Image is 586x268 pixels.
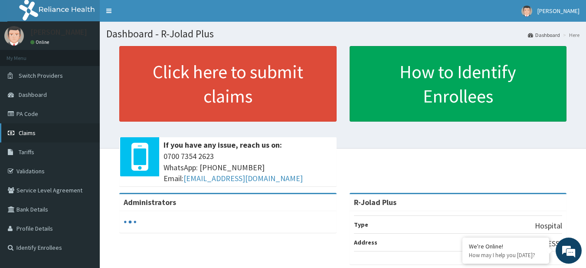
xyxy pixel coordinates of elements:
a: Click here to submit claims [119,46,337,122]
a: Dashboard [528,31,560,39]
a: How to Identify Enrollees [350,46,567,122]
span: [PERSON_NAME] [537,7,579,15]
p: Hospital [535,220,562,232]
span: Dashboard [19,91,47,99]
strong: R-Jolad Plus [354,197,396,207]
a: [EMAIL_ADDRESS][DOMAIN_NAME] [183,173,303,183]
span: 0700 7354 2623 WhatsApp: [PHONE_NUMBER] Email: [164,151,332,184]
svg: audio-loading [124,215,137,228]
b: Address [354,238,377,246]
span: Tariffs [19,148,34,156]
p: [PERSON_NAME] [30,28,87,36]
div: We're Online! [469,242,543,250]
h1: Dashboard - R-Jolad Plus [106,28,579,40]
span: Switch Providers [19,72,63,79]
b: Type [354,221,368,228]
b: If you have any issue, reach us on: [164,140,282,150]
span: Claims [19,129,36,137]
p: How may I help you today? [469,251,543,259]
b: Administrators [124,197,176,207]
a: Online [30,39,51,45]
img: User Image [4,26,24,46]
img: User Image [521,6,532,17]
li: Here [561,31,579,39]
